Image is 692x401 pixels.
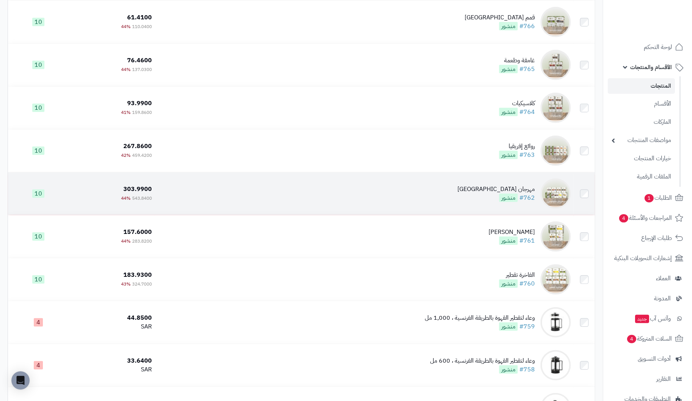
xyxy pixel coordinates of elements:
a: طلبات الإرجاع [608,229,687,247]
span: التقارير [656,374,671,384]
img: الفاخرة تقطير [541,264,571,295]
span: إشعارات التحويلات البنكية [614,253,672,264]
span: 137.0300 [132,66,152,73]
span: 543.8400 [132,195,152,202]
span: منشور [499,65,518,73]
a: #761 [519,236,535,245]
span: العملاء [656,273,671,284]
a: #759 [519,322,535,331]
span: 10 [32,18,44,26]
div: روائع إفريقيا [499,142,535,151]
span: 4 [34,318,43,327]
a: الماركات [608,114,675,130]
a: العملاء [608,269,687,287]
a: #762 [519,193,535,202]
div: وعاء لتقطير القهوة بالطريقة الفرنسية ، 1,000 مل [425,314,535,322]
img: مهرجان كولومبيا [541,178,571,209]
div: [PERSON_NAME] [489,228,535,237]
a: #764 [519,107,535,117]
span: المدونة [654,293,671,304]
a: أدوات التسويق [608,350,687,368]
div: SAR [72,365,152,374]
a: وآتس آبجديد [608,309,687,328]
div: Open Intercom Messenger [11,371,30,390]
a: #765 [519,65,535,74]
span: 44% [121,195,131,202]
span: الأقسام والمنتجات [630,62,672,73]
a: #760 [519,279,535,288]
img: قمم إندونيسيا [541,7,571,37]
img: كلاسيكيات [541,93,571,123]
span: 10 [32,275,44,284]
a: المراجعات والأسئلة4 [608,209,687,227]
a: المنتجات [608,78,675,94]
a: مواصفات المنتجات [608,132,675,148]
div: 33.6400 [72,357,152,365]
span: لوحة التحكم [644,42,672,52]
a: السلات المتروكة4 [608,330,687,348]
span: 10 [32,61,44,69]
span: 10 [32,147,44,155]
div: مهرجان [GEOGRAPHIC_DATA] [457,185,535,194]
span: 157.6000 [123,227,152,237]
span: منشور [499,108,518,116]
span: وآتس آب [634,313,671,324]
span: 44% [121,238,131,245]
span: 61.4100 [127,13,152,22]
img: logo-2.png [640,16,685,32]
a: إشعارات التحويلات البنكية [608,249,687,267]
span: 110.0400 [132,23,152,30]
a: خيارات المنتجات [608,150,675,167]
span: 303.9900 [123,185,152,194]
span: المراجعات والأسئلة [618,213,672,223]
span: طلبات الإرجاع [641,233,672,243]
a: المدونة [608,289,687,308]
span: أدوات التسويق [638,354,671,364]
img: وعاء لتقطير القهوة بالطريقة الفرنسية ، 600 مل [541,350,571,380]
span: منشور [499,22,518,30]
a: الطلبات1 [608,189,687,207]
span: منشور [499,365,518,374]
span: 44% [121,23,131,30]
span: 43% [121,281,131,287]
span: 324.7000 [132,281,152,287]
span: 44% [121,66,131,73]
div: قمم [GEOGRAPHIC_DATA] [465,13,535,22]
a: الأقسام [608,96,675,112]
span: 10 [32,232,44,241]
span: 159.8600 [132,109,152,116]
a: الملفات الرقمية [608,169,675,185]
span: الطلبات [644,193,672,203]
div: 44.8500 [72,314,152,322]
span: منشور [499,194,518,202]
img: روائع إفريقيا [541,136,571,166]
span: 93.9900 [127,99,152,108]
span: 10 [32,189,44,198]
span: 4 [619,214,628,223]
span: 76.4600 [127,56,152,65]
span: السلات المتروكة [626,333,672,344]
img: وعاء لتقطير القهوة بالطريقة الفرنسية ، 1,000 مل [541,307,571,338]
div: الفاخرة تقطير [499,271,535,279]
div: SAR [72,322,152,331]
img: غامقة وطعمة [541,50,571,80]
span: 283.8200 [132,238,152,245]
div: وعاء لتقطير القهوة بالطريقة الفرنسية ، 600 مل [430,357,535,365]
span: 1 [644,194,654,202]
span: 4 [627,335,636,343]
span: منشور [499,279,518,288]
a: التقارير [608,370,687,388]
span: منشور [499,151,518,159]
span: 267.8600 [123,142,152,151]
span: 10 [32,104,44,112]
a: #763 [519,150,535,159]
span: جديد [635,315,649,323]
a: لوحة التحكم [608,38,687,56]
span: منشور [499,237,518,245]
span: 459.4200 [132,152,152,159]
a: #758 [519,365,535,374]
span: 183.9300 [123,270,152,279]
div: غامقة وطعمة [499,56,535,65]
span: 41% [121,109,131,116]
span: 42% [121,152,131,159]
